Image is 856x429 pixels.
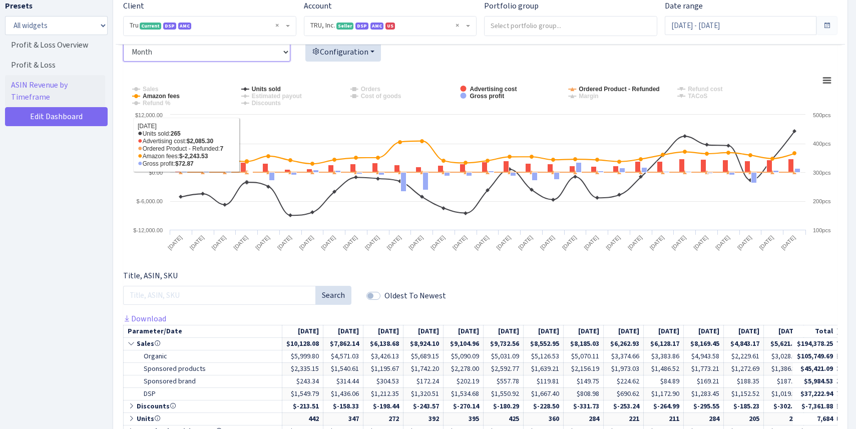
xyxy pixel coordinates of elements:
[484,412,524,425] td: 425
[189,234,205,251] text: [DATE]
[282,387,323,400] td: $1,549.79
[364,234,380,251] text: [DATE]
[484,387,524,400] td: $1,550.92
[524,337,564,350] td: $8,552.95
[644,412,684,425] td: 211
[604,350,644,362] td: $3,374.66
[444,375,484,387] td: $202.19
[282,362,323,375] td: $2,335.15
[793,375,837,387] td: $5,984.53
[564,362,604,375] td: $2,156.19
[539,234,556,251] text: [DATE]
[813,170,831,176] text: 300pcs
[444,350,484,362] td: $5,090.09
[363,362,403,375] td: $1,195.67
[149,170,163,176] text: $0.00
[403,375,444,387] td: $172.24
[724,400,764,412] td: $-185.23
[579,93,598,100] tspan: Margin
[403,362,444,375] td: $1,742.20
[698,326,719,336] span: [DATE]
[282,412,323,425] td: 442
[124,337,282,350] td: Sales
[495,234,512,251] text: [DATE]
[5,107,108,126] a: Edit Dashboard
[338,326,359,336] span: [DATE]
[282,350,323,362] td: $5,999.80
[140,23,161,30] span: Current
[363,387,403,400] td: $1,212.35
[579,86,659,93] tspan: Ordered Product - Refunded
[5,75,105,107] a: ASIN Revenue by Timeframe
[444,387,484,400] td: $1,534.68
[163,23,176,30] span: DSP
[793,387,837,400] td: $37,222.94
[688,86,722,93] tspan: Refund cost
[323,362,363,375] td: $1,540.61
[684,400,724,412] td: $-295.55
[282,400,323,412] td: $-213.51
[363,375,403,387] td: $304.53
[524,362,564,375] td: $1,639.21
[684,350,724,362] td: $4,943.58
[444,337,484,350] td: $9,104.96
[644,387,684,400] td: $1,172.90
[167,234,183,251] text: [DATE]
[524,400,564,412] td: $-228.50
[310,21,465,31] span: TRU, Inc. <span class="badge badge-success">Seller</span><span class="badge badge-primary">DSP</s...
[644,375,684,387] td: $84.89
[452,234,468,251] text: [DATE]
[456,21,459,31] span: Remove all items
[724,387,764,400] td: $1,152.52
[793,400,837,412] td: $-7,361.88
[813,141,831,147] text: 400pcs
[604,362,644,375] td: $1,973.03
[644,400,684,412] td: $-264.99
[298,326,319,336] span: [DATE]
[793,350,837,362] td: $105,749.69
[470,93,504,100] tspan: Gross profit
[644,362,684,375] td: $1,486.52
[484,375,524,387] td: $557.78
[524,375,564,387] td: $119.81
[564,375,604,387] td: $149.75
[355,23,368,30] span: DSP
[564,412,604,425] td: 284
[124,387,282,400] td: DSP
[282,337,323,350] td: $10,128.08
[484,337,524,350] td: $9,732.56
[403,400,444,412] td: $-243.57
[658,326,679,336] span: [DATE]
[143,86,159,93] tspan: Sales
[538,326,559,336] span: [DATE]
[484,362,524,375] td: $2,592.77
[5,55,105,75] a: Profit & Loss
[403,337,444,350] td: $8,924.10
[5,35,105,55] a: Profit & Loss Overview
[564,337,604,350] td: $8,185.03
[764,375,804,387] td: $187.17
[430,234,446,251] text: [DATE]
[498,326,519,336] span: [DATE]
[385,23,395,30] span: US
[384,290,446,302] label: Oldest To Newest
[764,350,804,362] td: $3,028.02
[604,400,644,412] td: $-253.24
[403,387,444,400] td: $1,320.51
[363,412,403,425] td: 272
[370,23,383,30] span: AMC
[524,387,564,400] td: $1,667.40
[484,400,524,412] td: $-180.29
[444,362,484,375] td: $2,278.00
[561,234,578,251] text: [DATE]
[736,234,753,251] text: [DATE]
[123,313,166,324] a: Download
[305,43,381,62] button: Configuration
[124,325,282,337] td: Parameter/Date
[724,362,764,375] td: $1,272.69
[282,375,323,387] td: $243.34
[444,400,484,412] td: $-270.14
[418,326,439,336] span: [DATE]
[604,337,644,350] td: $6,262.93
[738,326,759,336] span: [DATE]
